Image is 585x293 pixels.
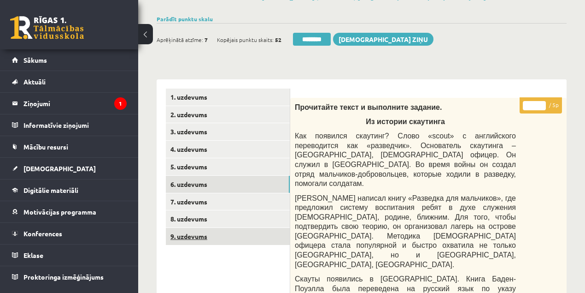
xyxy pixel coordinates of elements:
[366,118,445,126] span: Из истории скаутинга
[333,33,433,46] a: [DEMOGRAPHIC_DATA] ziņu
[23,273,104,281] span: Proktoringa izmēģinājums
[12,266,127,287] a: Proktoringa izmēģinājums
[157,33,203,47] span: Aprēķinātā atzīme:
[12,49,127,71] a: Sākums
[23,114,127,136] legend: Informatīvie ziņojumi
[275,33,281,47] span: 52
[166,89,290,106] a: 1. uzdevums
[520,97,562,114] p: / 5p
[12,114,127,136] a: Informatīvie ziņojumi
[12,71,127,92] a: Aktuāli
[166,193,290,210] a: 7. uzdevums
[217,33,274,47] span: Kopējais punktu skaits:
[23,251,43,259] span: Eklase
[12,223,127,244] a: Konferences
[12,179,127,201] a: Digitālie materiāli
[432,132,450,140] span: scout
[205,33,208,47] span: 7
[12,245,127,266] a: Eklase
[10,16,84,39] a: Rīgas 1. Tālmācības vidusskola
[23,164,96,173] span: [DEMOGRAPHIC_DATA]
[295,194,516,269] span: [PERSON_NAME] написал книгу «Разведка для мальчиков», где предложил систему воспитания ребят в ду...
[295,103,442,111] span: Прочитайте текст и выполните задание.
[23,56,47,64] span: Sākums
[166,123,290,140] a: 3. uzdevums
[23,186,78,194] span: Digitālie materiāli
[9,9,256,19] body: Bagātinātā teksta redaktors, wiswyg-editor-47433941720160-1760509590-218
[23,93,127,114] legend: Ziņojumi
[12,93,127,114] a: Ziņojumi1
[166,158,290,175] a: 5. uzdevums
[12,201,127,222] a: Motivācijas programma
[166,210,290,227] a: 8. uzdevums
[166,176,290,193] a: 6. uzdevums
[166,141,290,158] a: 4. uzdevums
[157,15,213,23] a: Parādīt punktu skalu
[114,97,127,110] i: 1
[23,78,46,86] span: Aktuāli
[23,208,96,216] span: Motivācijas programma
[166,106,290,123] a: 2. uzdevums
[23,143,68,151] span: Mācību resursi
[12,158,127,179] a: [DEMOGRAPHIC_DATA]
[23,229,62,238] span: Konferences
[166,228,290,245] a: 9. uzdevums
[12,136,127,157] a: Mācību resursi
[295,132,432,140] span: Как появился скаутинг? Слово «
